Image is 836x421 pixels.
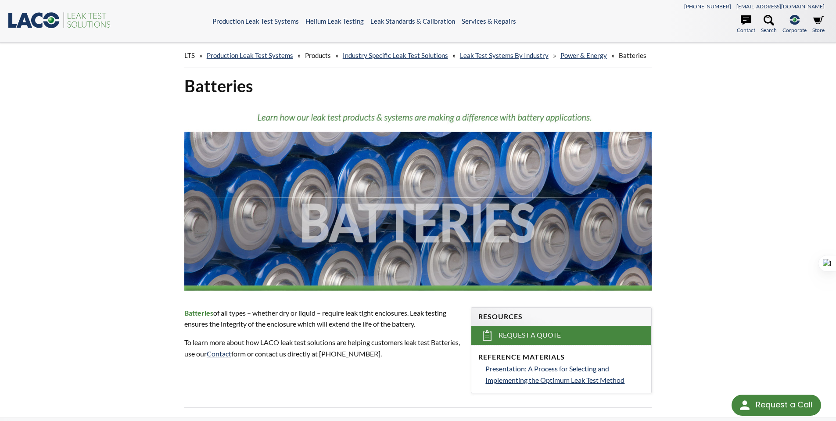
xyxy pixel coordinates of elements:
[471,326,651,345] a: Request a Quote
[305,17,364,25] a: Helium Leak Testing
[184,43,652,68] div: » » » » » »
[212,17,299,25] a: Production Leak Test Systems
[184,75,652,97] h1: Batteries
[684,3,731,10] a: [PHONE_NUMBER]
[738,398,752,412] img: round button
[732,395,821,416] div: Request a Call
[619,51,646,59] span: Batteries
[478,312,644,321] h4: Resources
[370,17,455,25] a: Leak Standards & Calibration
[184,307,461,330] p: of all types – whether dry or liquid – require leak tight enclosures. Leak testing ensures the in...
[305,51,331,59] span: Products
[485,364,624,384] span: Presentation: A Process for Selecting and Implementing the Optimum Leak Test Method
[812,15,825,34] a: Store
[207,349,231,358] a: Contact
[184,309,213,317] strong: Batteries
[560,51,607,59] a: Power & Energy
[736,3,825,10] a: [EMAIL_ADDRESS][DOMAIN_NAME]
[460,51,549,59] a: Leak Test Systems by Industry
[462,17,516,25] a: Services & Repairs
[782,26,807,34] span: Corporate
[184,337,461,359] p: To learn more about how LACO leak test solutions are helping customers leak test Batteries, use o...
[343,51,448,59] a: Industry Specific Leak Test Solutions
[761,15,777,34] a: Search
[184,51,195,59] span: LTS
[478,353,644,362] h4: Reference Materials
[756,395,812,415] div: Request a Call
[207,51,293,59] a: Production Leak Test Systems
[499,331,561,340] span: Request a Quote
[737,15,755,34] a: Contact
[184,104,652,291] img: Batteries header
[485,363,644,385] a: Presentation: A Process for Selecting and Implementing the Optimum Leak Test Method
